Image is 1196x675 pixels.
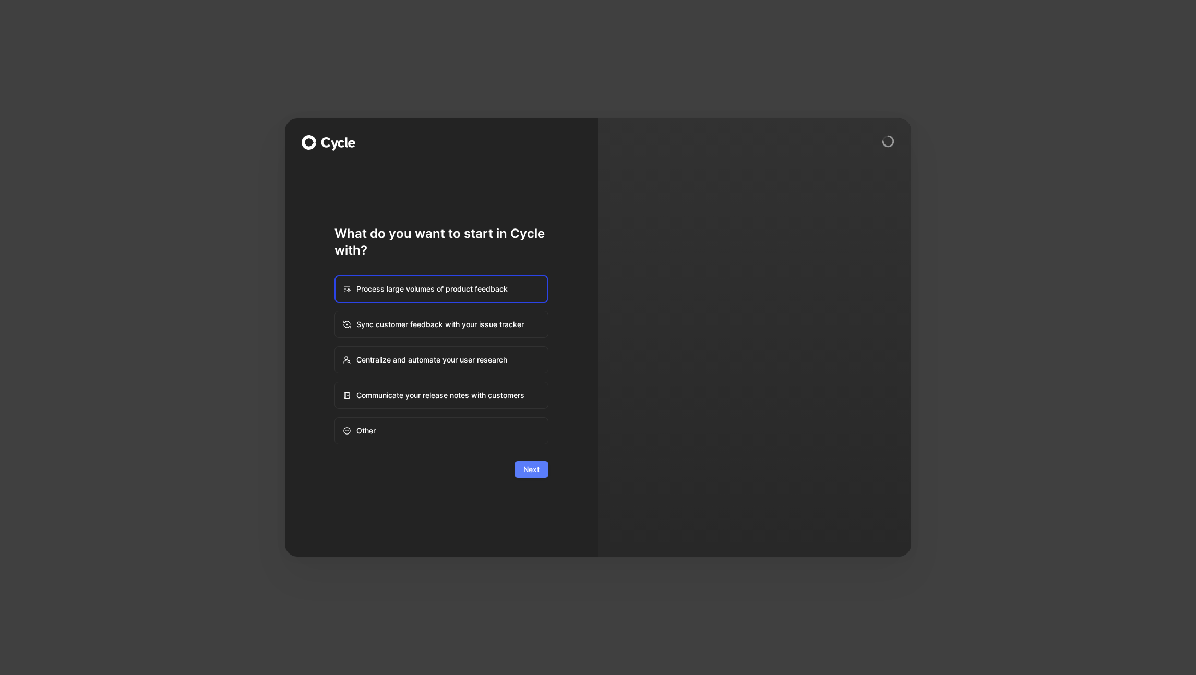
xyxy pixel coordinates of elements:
div: Communicate your release notes with customers [336,383,547,408]
button: Next [515,461,548,478]
h1: What do you want to start in Cycle with? [334,225,548,259]
div: Other [336,418,547,443]
span: Next [523,463,540,476]
div: Sync customer feedback with your issue tracker [336,312,547,337]
div: Process large volumes of product feedback [336,276,547,302]
div: Centralize and automate your user research [336,347,547,372]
